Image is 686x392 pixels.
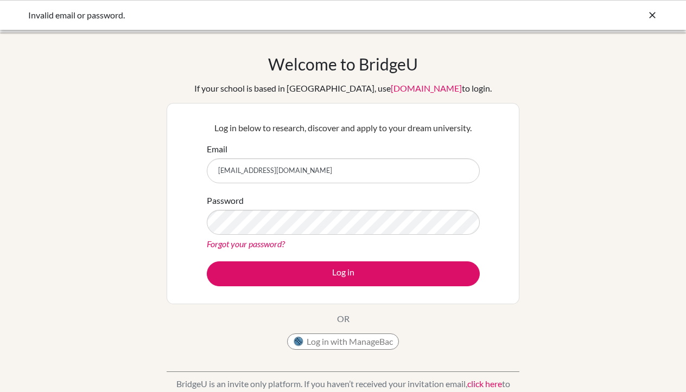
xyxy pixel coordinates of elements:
[207,121,480,134] p: Log in below to research, discover and apply to your dream university.
[194,82,492,95] div: If your school is based in [GEOGRAPHIC_DATA], use to login.
[337,312,350,325] p: OR
[467,378,502,389] a: click here
[207,261,480,286] button: Log in
[391,83,462,93] a: [DOMAIN_NAME]
[207,143,227,156] label: Email
[28,9,495,22] div: Invalid email or password.
[268,54,418,74] h1: Welcome to BridgeU
[207,194,244,207] label: Password
[287,333,399,350] button: Log in with ManageBac
[207,239,285,249] a: Forgot your password?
